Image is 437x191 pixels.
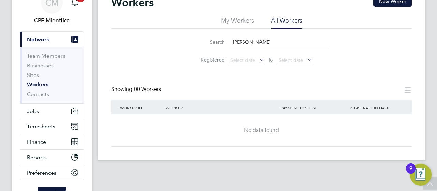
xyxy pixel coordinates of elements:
span: Preferences [27,169,56,176]
span: CPE Midoffice [20,16,84,25]
li: All Workers [271,16,302,29]
div: Worker ID [118,100,164,115]
div: Registration Date [348,100,405,115]
div: No data found [118,127,405,134]
button: Timesheets [20,119,84,134]
span: Reports [27,154,47,161]
div: Showing [111,86,163,93]
label: Registered [194,57,225,63]
button: Preferences [20,165,84,180]
button: Finance [20,134,84,149]
a: Businesses [27,62,54,69]
div: 9 [409,168,412,177]
button: Network [20,32,84,47]
span: Network [27,36,50,43]
span: Jobs [27,108,39,114]
span: To [266,55,275,64]
div: Payment Option [279,100,348,115]
span: Finance [27,139,46,145]
div: Network [20,47,84,103]
label: Search [194,39,225,45]
button: Reports [20,150,84,165]
button: Open Resource Center, 9 new notifications [410,164,432,186]
span: Timesheets [27,123,55,130]
div: Worker [164,100,279,115]
span: 00 Workers [134,86,161,93]
a: Sites [27,72,39,78]
span: Select date [230,57,255,63]
button: Jobs [20,104,84,119]
input: Name, email or phone number [229,36,329,49]
span: Select date [279,57,303,63]
a: Workers [27,81,48,88]
a: Team Members [27,53,65,59]
a: Contacts [27,91,49,97]
li: My Workers [221,16,254,29]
